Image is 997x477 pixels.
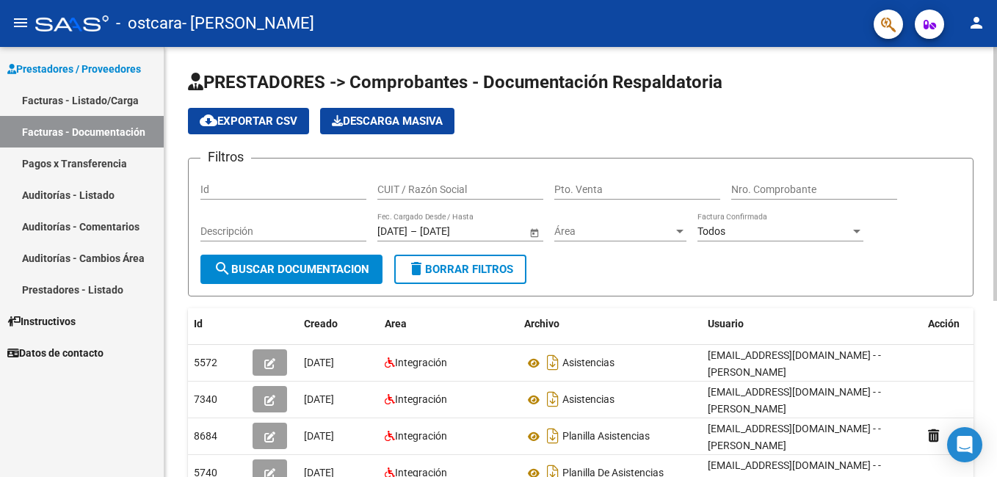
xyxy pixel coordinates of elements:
button: Borrar Filtros [394,255,526,284]
span: Exportar CSV [200,114,297,128]
span: 8684 [194,430,217,442]
button: Buscar Documentacion [200,255,383,284]
datatable-header-cell: Creado [298,308,379,340]
span: Todos [697,225,725,237]
span: 7340 [194,393,217,405]
span: Datos de contacto [7,345,104,361]
i: Descargar documento [543,424,562,448]
span: Id [194,318,203,329]
span: Area [385,318,407,329]
span: Descarga Masiva [332,114,443,128]
span: [EMAIL_ADDRESS][DOMAIN_NAME] - - [PERSON_NAME] [708,386,881,415]
span: Creado [304,318,338,329]
span: Asistencias [562,357,614,369]
input: End date [420,225,492,238]
span: Instructivos [7,313,76,329]
span: Planilla Asistencias [562,431,650,443]
app-download-masive: Descarga masiva de comprobantes (adjuntos) [320,108,454,134]
span: Integración [395,357,447,368]
span: Acción [928,318,960,329]
span: Área [554,225,673,238]
mat-icon: menu [12,14,29,32]
span: Usuario [708,318,744,329]
span: [EMAIL_ADDRESS][DOMAIN_NAME] - - [PERSON_NAME] [708,423,881,451]
span: [DATE] [304,430,334,442]
button: Exportar CSV [188,108,309,134]
mat-icon: delete [407,260,425,277]
input: Start date [377,225,407,238]
h3: Filtros [200,147,251,167]
i: Descargar documento [543,351,562,374]
datatable-header-cell: Archivo [518,308,702,340]
span: Buscar Documentacion [214,263,369,276]
button: Descarga Masiva [320,108,454,134]
datatable-header-cell: Acción [922,308,996,340]
span: [DATE] [304,393,334,405]
span: [DATE] [304,357,334,368]
span: Borrar Filtros [407,263,513,276]
span: – [410,225,417,238]
span: - ostcara [116,7,182,40]
mat-icon: search [214,260,231,277]
span: 5572 [194,357,217,368]
datatable-header-cell: Id [188,308,247,340]
span: Prestadores / Proveedores [7,61,141,77]
span: Asistencias [562,394,614,406]
div: Open Intercom Messenger [947,427,982,462]
i: Descargar documento [543,387,562,411]
span: - [PERSON_NAME] [182,7,314,40]
span: Integración [395,393,447,405]
mat-icon: person [968,14,985,32]
span: PRESTADORES -> Comprobantes - Documentación Respaldatoria [188,72,722,92]
span: Integración [395,430,447,442]
datatable-header-cell: Area [379,308,518,340]
span: Archivo [524,318,559,329]
datatable-header-cell: Usuario [702,308,922,340]
mat-icon: cloud_download [200,112,217,129]
button: Open calendar [526,225,542,240]
span: [EMAIL_ADDRESS][DOMAIN_NAME] - - [PERSON_NAME] [708,349,881,378]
